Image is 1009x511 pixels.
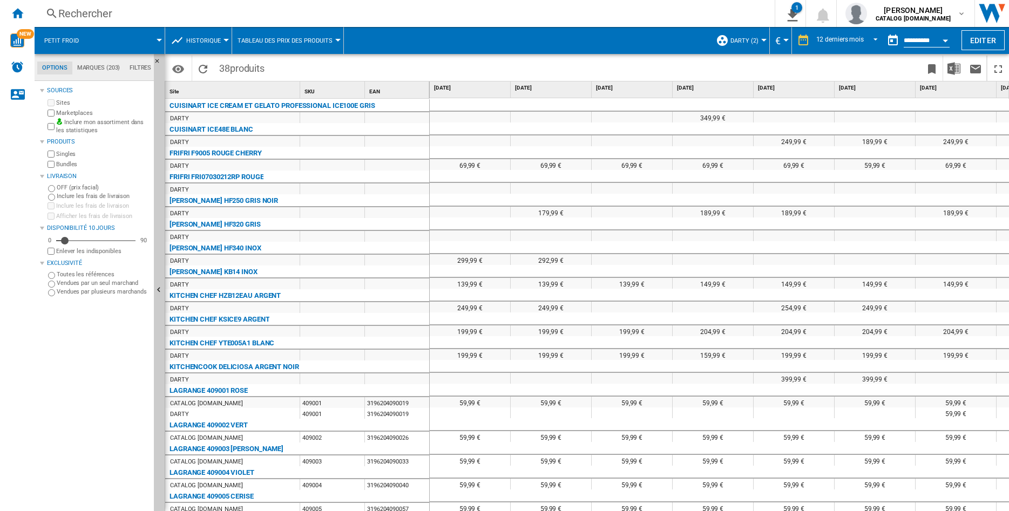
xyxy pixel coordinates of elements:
div: 59,99 € [673,455,753,466]
button: Open calendar [936,29,955,49]
div: DARTY [170,256,189,267]
div: DARTY [170,185,189,195]
input: Inclure les frais de livraison [48,202,55,209]
div: 199,99 € [592,349,672,360]
div: LAGRANGE 409005 CERISE [170,490,254,503]
div: FRIFRI FRI07030212RP ROUGE [170,171,263,183]
label: Bundles [56,160,150,168]
div: 59,99 € [430,397,510,407]
div: 90 [138,236,150,244]
span: € [775,35,781,46]
md-tab-item: Options [37,62,72,74]
div: 199,99 € [592,325,672,336]
div: 59,99 € [430,455,510,466]
div: 249,99 € [754,135,834,146]
span: Historique [186,37,221,44]
div: 199,99 € [835,349,915,360]
img: alerts-logo.svg [11,60,24,73]
div: 409002 [300,432,364,442]
label: Vendues par plusieurs marchands [57,288,150,296]
div: 199,99 € [511,325,591,336]
span: [DATE] [596,84,670,92]
div: KITCHEN CHEF YTE005A1 BLANC [170,337,274,350]
div: LAGRANGE 409004 VIOLET [170,466,254,479]
div: DARTY [170,113,189,124]
div: DARTY [170,208,189,219]
div: Tableau des prix des produits [238,27,338,54]
div: 59,99 € [592,479,672,489]
div: 59,99 € [592,431,672,442]
div: 3196204090019 [365,408,429,419]
div: KITCHENCOOK DELICIOSA ARGENT NOIR [170,360,299,373]
span: EAN [369,88,380,94]
div: 59,99 € [754,479,834,489]
label: Enlever les indisponibles [56,247,150,255]
div: CUISINART ICE CREAM ET GELATO PROFESSIONAL ICE100E GRIS [170,99,375,112]
button: Historique [186,27,226,54]
button: € [775,27,786,54]
div: DARTY [170,137,189,148]
input: Sites [48,99,55,106]
div: 409001 [300,408,364,419]
button: Créer un favoris [921,56,943,81]
div: 199,99 € [430,349,510,360]
div: 59,99 € [916,407,996,418]
div: 199,99 € [511,349,591,360]
div: 399,99 € [835,373,915,384]
div: KITCHEN CHEF HZB12EAU ARGENT [170,289,281,302]
div: LAGRANGE 409002 VERT [170,419,248,432]
div: 59,99 € [916,455,996,466]
div: CUISINART ICE48E BLANC [170,123,253,136]
md-menu: Currency [770,27,792,54]
label: Marketplaces [56,109,150,117]
button: Recharger [192,56,214,81]
label: Afficher les frais de livraison [56,212,150,220]
label: Toutes les références [57,270,150,278]
div: 69,99 € [592,159,672,170]
div: SKU Sort None [302,81,364,98]
button: Options [167,59,189,78]
div: 189,99 € [754,207,834,217]
div: 139,99 € [592,278,672,289]
div: 69,99 € [430,159,510,170]
div: 189,99 € [916,207,996,217]
md-slider: Disponibilité [56,235,136,246]
div: 59,99 € [835,159,915,170]
div: 249,99 € [916,135,996,146]
div: CATALOG [DOMAIN_NAME] [170,398,243,409]
div: 139,99 € [430,278,510,289]
div: KITCHEN CHEF KSICE9 ARGENT [170,313,269,326]
div: 59,99 € [754,397,834,407]
div: [PERSON_NAME] HF320 GRIS [170,218,261,231]
div: 292,99 € [511,254,591,265]
div: 199,99 € [916,349,996,360]
div: 409001 [300,397,364,408]
div: 149,99 € [754,278,834,289]
div: 59,99 € [511,455,591,466]
div: [PERSON_NAME] HF340 INOX [170,242,261,255]
div: [DATE] [513,81,591,95]
div: 59,99 € [835,397,915,407]
div: Historique [171,27,226,54]
div: 179,99 € [511,207,591,217]
div: 59,99 € [511,397,591,407]
div: 59,99 € [673,431,753,442]
div: 199,99 € [754,349,834,360]
div: 409003 [300,455,364,466]
div: [DATE] [432,81,510,95]
div: CATALOG [DOMAIN_NAME] [170,457,243,467]
div: 254,99 € [754,302,834,312]
div: 59,99 € [916,431,996,442]
button: Envoyer ce rapport par email [965,56,986,81]
input: Bundles [48,161,55,168]
div: 249,99 € [835,302,915,312]
div: 59,99 € [430,479,510,489]
div: LAGRANGE 409001 ROSE [170,384,248,397]
div: DARTY [170,161,189,172]
button: Plein écran [987,56,1009,81]
div: 409004 [300,479,364,490]
span: [DATE] [920,84,994,92]
input: Toutes les références [48,272,55,279]
span: [DATE] [677,84,751,92]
